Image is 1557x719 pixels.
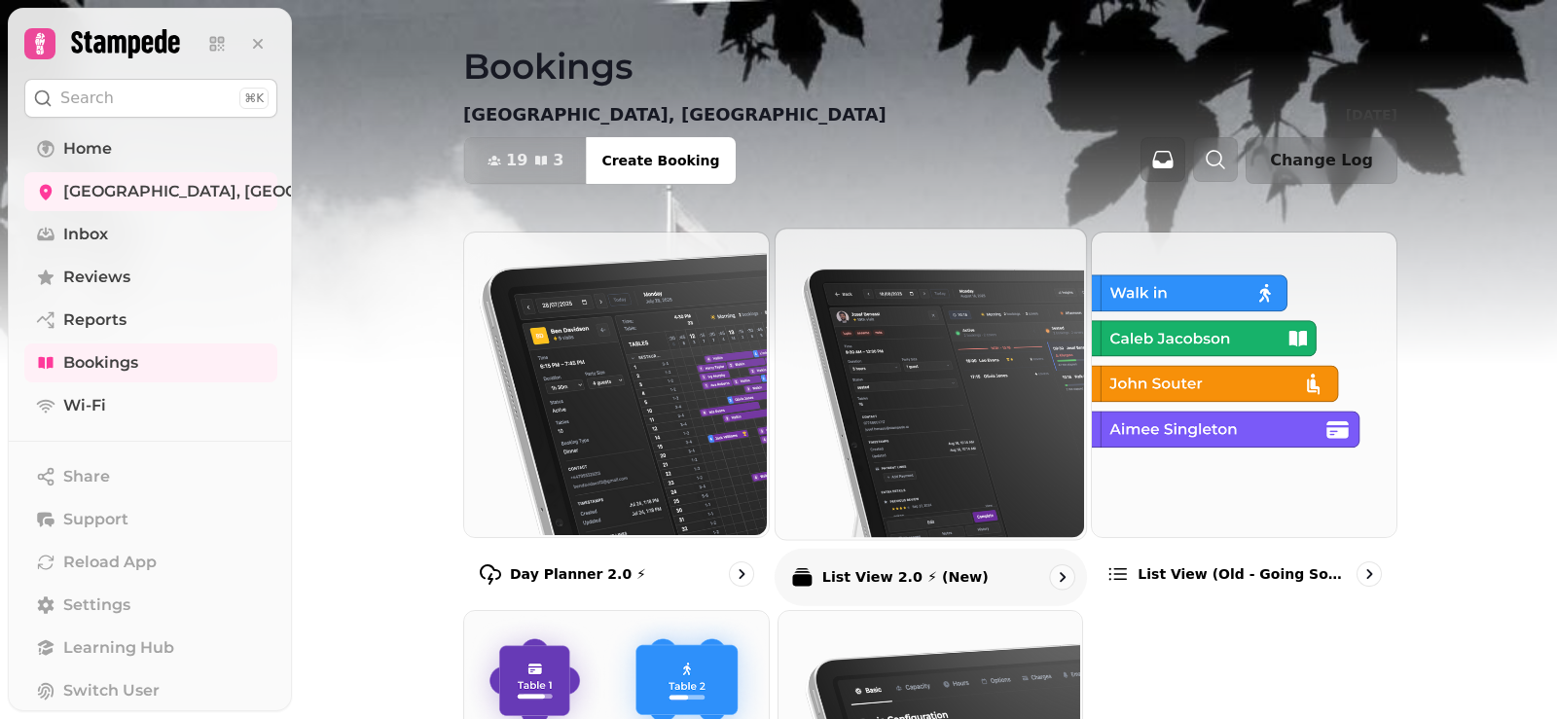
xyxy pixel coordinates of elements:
span: Reload App [63,551,157,574]
span: [GEOGRAPHIC_DATA], [GEOGRAPHIC_DATA] [63,180,417,203]
p: [DATE] [1346,105,1397,125]
a: Home [24,129,277,168]
a: List view (Old - going soon)List view (Old - going soon) [1091,232,1397,602]
a: Bookings [24,343,277,382]
span: Reports [63,308,127,332]
span: Learning Hub [63,636,174,660]
span: Reviews [63,266,130,289]
button: Switch User [24,671,277,710]
span: 3 [553,153,563,168]
p: List View 2.0 ⚡ (New) [821,567,988,587]
img: List view (Old - going soon) [1090,231,1394,535]
span: Switch User [63,679,160,702]
a: Day Planner 2.0 ⚡Day Planner 2.0 ⚡ [463,232,770,602]
span: Support [63,508,128,531]
button: Change Log [1246,137,1397,184]
svg: go to [732,564,751,584]
img: Day Planner 2.0 ⚡ [462,231,767,535]
a: [GEOGRAPHIC_DATA], [GEOGRAPHIC_DATA] [24,172,277,211]
span: Bookings [63,351,138,375]
span: Share [63,465,110,488]
a: Learning Hub [24,629,277,667]
button: 193 [464,137,587,184]
span: Wi-Fi [63,394,106,417]
button: Support [24,500,277,539]
svg: go to [1359,564,1379,584]
svg: go to [1052,567,1071,587]
a: Wi-Fi [24,386,277,425]
img: List View 2.0 ⚡ (New) [773,227,1083,537]
a: Reports [24,301,277,340]
p: Search [60,87,114,110]
span: Change Log [1270,153,1373,168]
a: Inbox [24,215,277,254]
p: [GEOGRAPHIC_DATA], [GEOGRAPHIC_DATA] [463,101,887,128]
a: Settings [24,586,277,625]
a: List View 2.0 ⚡ (New)List View 2.0 ⚡ (New) [775,228,1087,605]
span: Settings [63,593,130,617]
button: Reload App [24,543,277,582]
button: Create Booking [586,137,735,184]
div: ⌘K [239,88,269,109]
span: Inbox [63,223,108,246]
span: Home [63,137,112,161]
p: List view (Old - going soon) [1138,564,1349,584]
button: Share [24,457,277,496]
span: Create Booking [601,154,719,167]
p: Day Planner 2.0 ⚡ [510,564,646,584]
a: Reviews [24,258,277,297]
button: Search⌘K [24,79,277,118]
span: 19 [506,153,527,168]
